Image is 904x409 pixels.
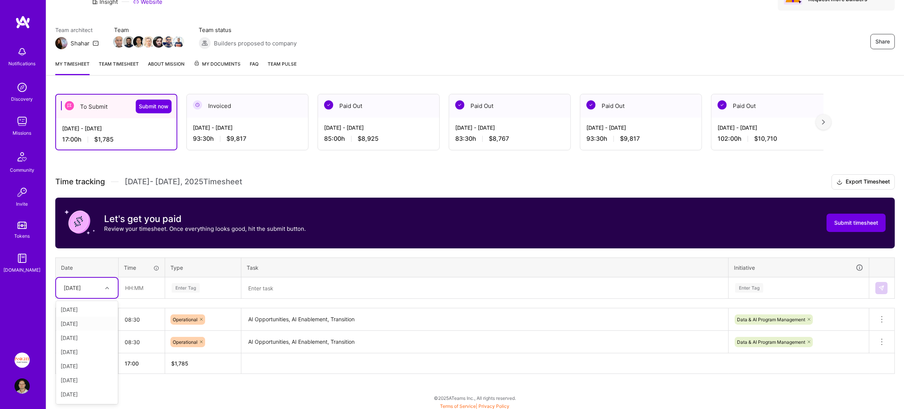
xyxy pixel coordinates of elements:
input: HH:MM [119,309,165,330]
div: [DATE] - [DATE] [193,124,302,132]
span: $8,925 [358,135,379,143]
span: $ 1,785 [171,360,188,367]
span: Team architect [55,26,99,34]
div: Enter Tag [735,282,763,294]
img: User Avatar [14,378,30,394]
a: About Mission [148,60,185,75]
div: [DATE] [56,373,118,387]
span: Operational [173,317,197,322]
span: Team Pulse [268,61,297,67]
img: bell [14,44,30,60]
img: Team Member Avatar [113,36,125,48]
img: Paid Out [324,100,333,109]
div: [DATE] - [DATE] [324,124,433,132]
a: Team timesheet [99,60,139,75]
a: Team Member Avatar [154,35,164,48]
img: Team Member Avatar [123,36,135,48]
div: [DATE] - [DATE] [586,124,695,132]
div: 83:30 h [455,135,564,143]
span: Submit now [139,103,169,110]
div: Paid Out [318,94,439,118]
img: tokens [18,222,27,229]
th: Type [165,258,241,277]
span: Time tracking [55,177,105,187]
span: Data & AI Program Management [737,317,805,322]
div: 85:00 h [324,135,433,143]
div: Notifications [9,60,36,68]
div: Shahar [71,39,90,47]
div: Community [10,166,34,174]
div: 102:00 h [718,135,827,143]
i: icon Chevron [105,286,109,290]
div: Paid Out [711,94,833,118]
div: [DATE] [56,331,118,345]
div: [DATE] - [DATE] [62,124,170,132]
p: Review your timesheet. Once everything looks good, hit the submit button. [104,225,306,233]
span: $8,767 [489,135,509,143]
img: Builders proposed to company [199,37,211,49]
img: teamwork [14,114,30,129]
a: Team Pulse [268,60,297,75]
span: Builders proposed to company [214,39,297,47]
input: HH:MM [119,278,164,298]
img: Team Member Avatar [163,36,174,48]
div: Invoiced [187,94,308,118]
div: 93:30 h [193,135,302,143]
div: Paid Out [580,94,702,118]
span: | [440,403,510,409]
th: Total [56,353,119,374]
img: Community [13,148,31,166]
button: Export Timesheet [832,174,895,190]
a: My Documents [194,60,241,75]
img: Submit [878,285,885,291]
img: Paid Out [718,100,727,109]
th: Task [241,258,729,277]
textarea: AI Opportunities, AI Enablement, Transition [242,332,727,353]
div: [DATE] - [DATE] [455,124,564,132]
div: Initiative [734,263,864,272]
div: [DATE] [56,345,118,359]
img: Team Member Avatar [133,36,145,48]
div: Discovery [11,95,33,103]
span: Share [875,38,890,45]
img: right [822,119,825,125]
th: Date [56,258,119,277]
img: Team Architect [55,37,67,49]
img: coin [64,207,95,237]
a: Privacy Policy [479,403,510,409]
span: Data & AI Program Management [737,339,805,345]
a: FAQ [250,60,259,75]
span: My Documents [194,60,241,68]
a: Insight Partners: Data & AI - Sourcing [13,353,32,368]
img: guide book [14,251,30,266]
img: Invoiced [193,100,202,109]
div: Missions [13,129,32,137]
span: $9,817 [620,135,640,143]
a: Team Member Avatar [164,35,173,48]
img: logo [15,15,31,29]
textarea: AI Opportunities, AI Enablement, Transition [242,309,727,330]
a: Team Member Avatar [173,35,183,48]
div: [DATE] [56,387,118,401]
button: Share [870,34,895,49]
div: © 2025 ATeams Inc., All rights reserved. [46,388,904,407]
a: Terms of Service [440,403,476,409]
div: To Submit [56,95,177,118]
div: [DATE] - [DATE] [718,124,827,132]
a: Team Member Avatar [124,35,134,48]
a: Team Member Avatar [114,35,124,48]
th: 17:00 [119,353,165,374]
div: [DATE] [56,359,118,373]
img: Team Member Avatar [173,36,184,48]
img: Insight Partners: Data & AI - Sourcing [14,353,30,368]
button: Submit now [136,100,172,113]
a: My timesheet [55,60,90,75]
div: 93:30 h [586,135,695,143]
a: Team Member Avatar [144,35,154,48]
a: Team Member Avatar [134,35,144,48]
div: Enter Tag [172,282,200,294]
span: Team status [199,26,297,34]
span: $9,817 [226,135,246,143]
div: 17:00 h [62,135,170,143]
div: [DOMAIN_NAME] [4,266,41,274]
